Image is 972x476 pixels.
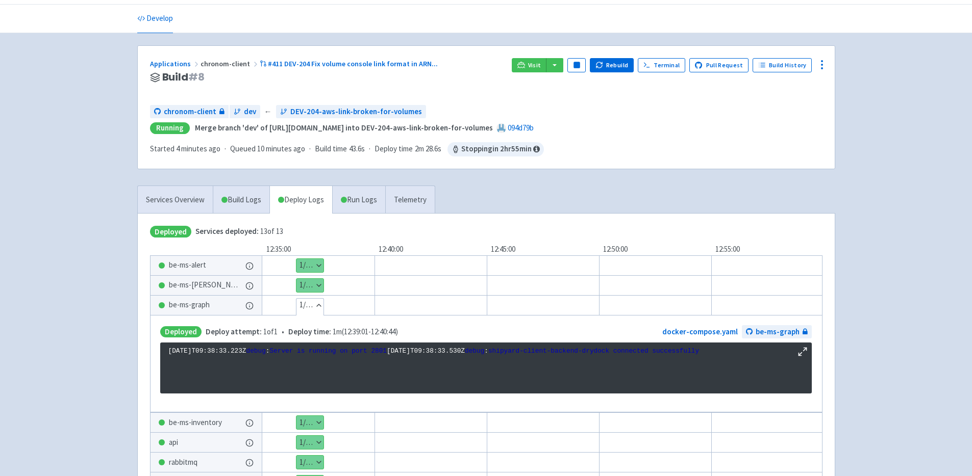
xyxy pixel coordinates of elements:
a: #411 DEV-204 Fix volume console link format in ARN... [260,59,440,68]
span: Build [162,71,205,83]
a: Services Overview [138,186,213,214]
span: debug [465,347,484,355]
a: Deploy Logs [269,186,332,214]
span: shipyard-client-backend-drydock connected successfully [488,347,699,355]
span: debug [246,347,266,355]
div: · · · [150,142,544,156]
span: chronom-client [201,59,260,68]
a: Visit [512,58,546,72]
a: Terminal [638,58,685,72]
div: 12:55:00 [711,244,824,255]
div: 12:35:00 [262,244,375,255]
span: 13 of 13 [195,226,283,237]
time: 4 minutes ago [176,144,220,153]
span: 1m ( 12:39:01 - 12:40:44 ) [288,326,398,338]
span: Stopping in 2 hr 55 min [447,142,544,156]
span: be-ms-[PERSON_NAME] [169,279,241,291]
a: Build History [753,58,812,72]
span: Build time [315,143,347,155]
span: rabbitmq [169,457,197,468]
a: docker-compose.yaml [662,327,738,336]
span: Deploy attempt: [206,327,262,336]
a: 094d79b [508,123,534,133]
a: Applications [150,59,201,68]
div: 12:40:00 [375,244,487,255]
button: Pause [567,58,586,72]
span: be-ms-graph [169,299,210,311]
span: Deploy time: [288,327,331,336]
button: Maximize log window [797,347,808,357]
a: Run Logs [332,186,385,214]
span: be-ms-inventory [169,417,222,429]
span: Visit [528,61,541,69]
p: [DATE]T09:38:33.223Z : [DATE]T09:38:33.530Z : [168,347,804,356]
a: dev [230,105,260,119]
a: Develop [137,5,173,33]
a: be-ms-graph [742,325,812,339]
time: 10 minutes ago [257,144,305,153]
a: Build Logs [213,186,269,214]
span: Deployed [160,326,202,338]
span: dev [244,106,256,118]
span: be-ms-alert [169,259,206,271]
span: ← [264,106,272,118]
span: #411 DEV-204 Fix volume console link format in ARN ... [268,59,438,68]
button: Rebuild [590,58,634,72]
span: • [206,326,398,338]
span: 2m 28.6s [415,143,441,155]
span: be-ms-graph [756,326,800,338]
span: # 8 [188,70,205,84]
a: chronom-client [150,105,229,119]
span: 43.6s [349,143,365,155]
span: Deploy time [375,143,413,155]
span: Started [150,144,220,153]
span: 1 of 1 [206,326,278,338]
span: DEV-204-aws-link-broken-for-volumes [290,106,422,118]
span: Queued [230,144,305,153]
div: 12:45:00 [487,244,599,255]
span: Server is running on port 2801 [269,347,387,355]
a: Pull Request [689,58,749,72]
span: api [169,437,178,448]
div: Running [150,122,190,134]
span: chronom-client [164,106,216,118]
strong: Merge branch 'dev' of [URL][DOMAIN_NAME] into DEV-204-aws-link-broken-for-volumes [195,123,493,133]
a: DEV-204-aws-link-broken-for-volumes [276,105,426,119]
a: Telemetry [385,186,435,214]
span: Deployed [150,226,191,237]
span: Services deployed: [195,226,259,236]
div: 12:50:00 [599,244,711,255]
